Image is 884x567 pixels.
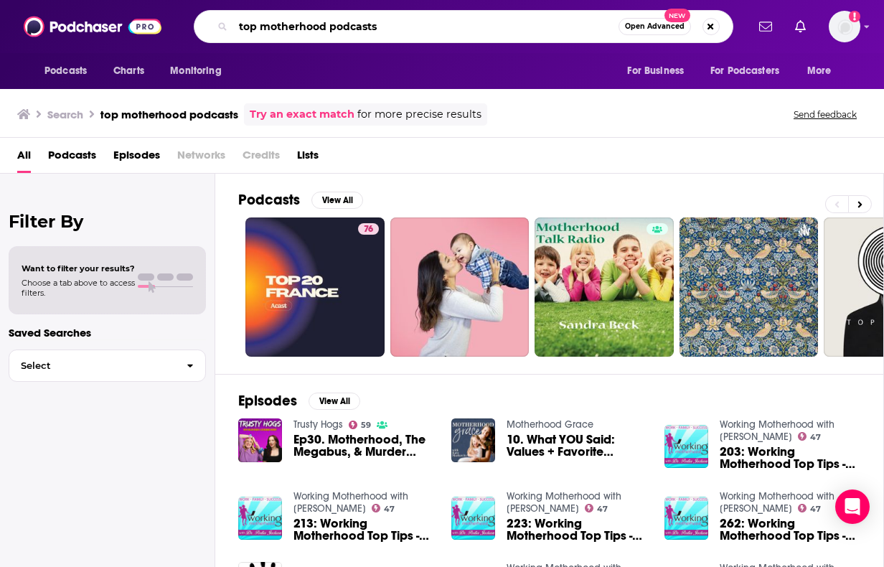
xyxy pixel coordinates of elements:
[617,57,702,85] button: open menu
[507,434,647,458] a: 10. What YOU Said: Values + Favorite Motherhood Podcasts
[170,61,221,81] span: Monitoring
[293,490,408,515] a: Working Motherhood with Dr. Portia Jackson
[113,144,160,173] a: Episodes
[293,517,434,542] a: 213: Working Motherhood Top Tips - Fashion
[238,191,300,209] h2: Podcasts
[177,144,225,173] span: Networks
[507,418,593,431] a: Motherhood Grace
[48,144,96,173] a: Podcasts
[245,217,385,357] a: 76
[311,192,363,209] button: View All
[34,57,105,85] button: open menu
[194,10,733,43] div: Search podcasts, credits, & more...
[829,11,860,42] img: User Profile
[835,489,870,524] div: Open Intercom Messenger
[238,392,360,410] a: EpisodesView All
[720,517,860,542] a: 262: Working Motherhood Top Tips - Gaining physical strength
[664,425,708,469] img: 203: Working Motherhood Top Tips - Sleep
[243,144,280,173] span: Credits
[297,144,319,173] a: Lists
[829,11,860,42] button: Show profile menu
[238,418,282,462] img: Ep30. Motherhood, The Megabus, & Murder Podcasts
[250,106,354,123] a: Try an exact match
[22,278,135,298] span: Choose a tab above to access filters.
[619,18,691,35] button: Open AdvancedNew
[849,11,860,22] svg: Add a profile image
[160,57,240,85] button: open menu
[47,108,83,121] h3: Search
[710,61,779,81] span: For Podcasters
[625,23,685,30] span: Open Advanced
[293,418,343,431] a: Trusty Hogs
[9,326,206,339] p: Saved Searches
[113,61,144,81] span: Charts
[17,144,31,173] a: All
[364,222,373,237] span: 76
[810,434,821,441] span: 47
[44,61,87,81] span: Podcasts
[9,361,175,370] span: Select
[238,191,363,209] a: PodcastsView All
[720,446,860,470] a: 203: Working Motherhood Top Tips - Sleep
[100,108,238,121] h3: top motherhood podcasts
[720,418,834,443] a: Working Motherhood with Dr. Portia Jackson
[507,490,621,515] a: Working Motherhood with Dr. Portia Jackson
[24,13,161,40] img: Podchaser - Follow, Share and Rate Podcasts
[451,497,495,540] img: 223: Working Motherhood Top Tips - Holiday Hacks
[585,504,608,512] a: 47
[507,517,647,542] a: 223: Working Motherhood Top Tips - Holiday Hacks
[597,506,608,512] span: 47
[349,421,372,429] a: 59
[238,497,282,540] img: 213: Working Motherhood Top Tips - Fashion
[238,392,297,410] h2: Episodes
[309,393,360,410] button: View All
[372,504,395,512] a: 47
[627,61,684,81] span: For Business
[9,211,206,232] h2: Filter By
[357,106,481,123] span: for more precise results
[664,9,690,22] span: New
[797,57,850,85] button: open menu
[451,418,495,462] img: 10. What YOU Said: Values + Favorite Motherhood Podcasts
[807,61,832,81] span: More
[358,223,379,235] a: 76
[798,432,822,441] a: 47
[798,504,822,512] a: 47
[664,497,708,540] img: 262: Working Motherhood Top Tips - Gaining physical strength
[104,57,153,85] a: Charts
[720,490,834,515] a: Working Motherhood with Dr. Portia Jackson
[789,108,861,121] button: Send feedback
[384,506,395,512] span: 47
[233,15,619,38] input: Search podcasts, credits, & more...
[701,57,800,85] button: open menu
[810,506,821,512] span: 47
[753,14,778,39] a: Show notifications dropdown
[361,422,371,428] span: 59
[789,14,812,39] a: Show notifications dropdown
[22,263,135,273] span: Want to filter your results?
[293,434,434,458] a: Ep30. Motherhood, The Megabus, & Murder Podcasts
[9,350,206,382] button: Select
[829,11,860,42] span: Logged in as saxton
